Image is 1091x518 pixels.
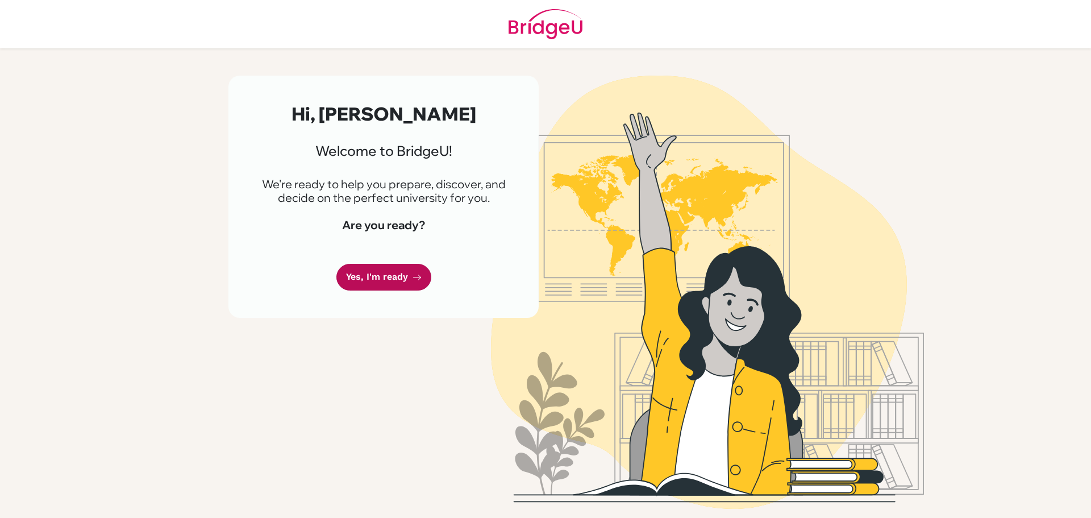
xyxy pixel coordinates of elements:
p: We're ready to help you prepare, discover, and decide on the perfect university for you. [256,177,511,205]
a: Yes, I'm ready [336,264,431,291]
img: Welcome to Bridge U [384,76,1031,509]
h3: Welcome to BridgeU! [256,143,511,159]
h2: Hi, [PERSON_NAME] [256,103,511,125]
h4: Are you ready? [256,218,511,232]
